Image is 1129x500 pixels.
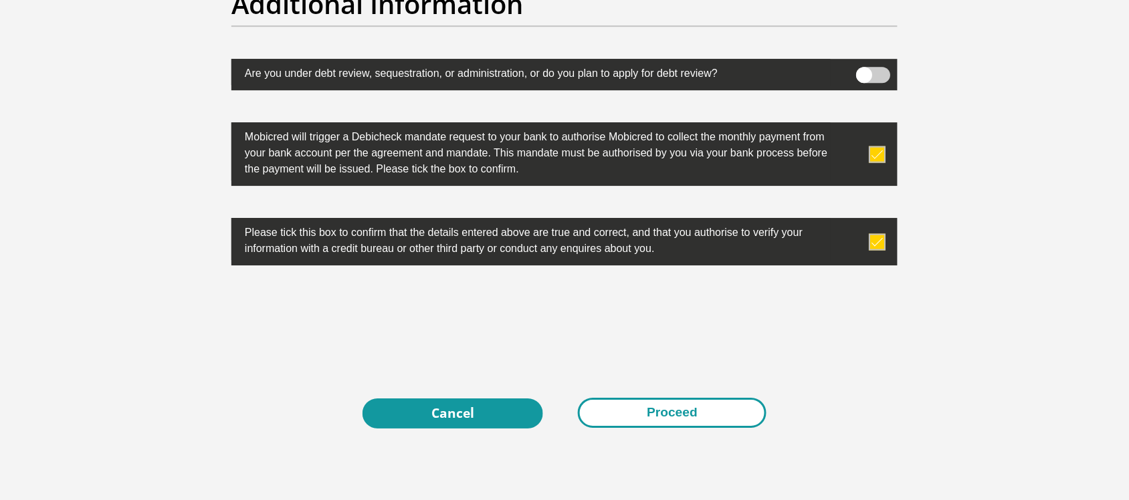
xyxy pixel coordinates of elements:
[231,59,831,85] label: Are you under debt review, sequestration, or administration, or do you plan to apply for debt rev...
[231,218,831,260] label: Please tick this box to confirm that the details entered above are true and correct, and that you...
[463,297,666,350] iframe: reCAPTCHA
[363,398,543,428] a: Cancel
[578,398,766,428] button: Proceed
[231,122,831,180] label: Mobicred will trigger a Debicheck mandate request to your bank to authorise Mobicred to collect t...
